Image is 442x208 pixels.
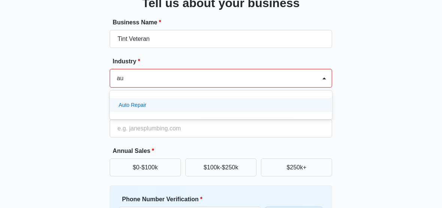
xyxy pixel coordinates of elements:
[261,159,332,177] button: $250k+
[110,120,332,138] input: e.g. janesplumbing.com
[113,147,335,156] label: Annual Sales
[185,159,257,177] button: $100k-$250k
[119,101,146,109] p: Auto Repair
[113,57,335,66] label: Industry
[110,159,181,177] button: $0-$100k
[122,195,264,204] label: Phone Number Verification
[110,30,332,48] input: e.g. Jane's Plumbing
[113,18,335,27] label: Business Name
